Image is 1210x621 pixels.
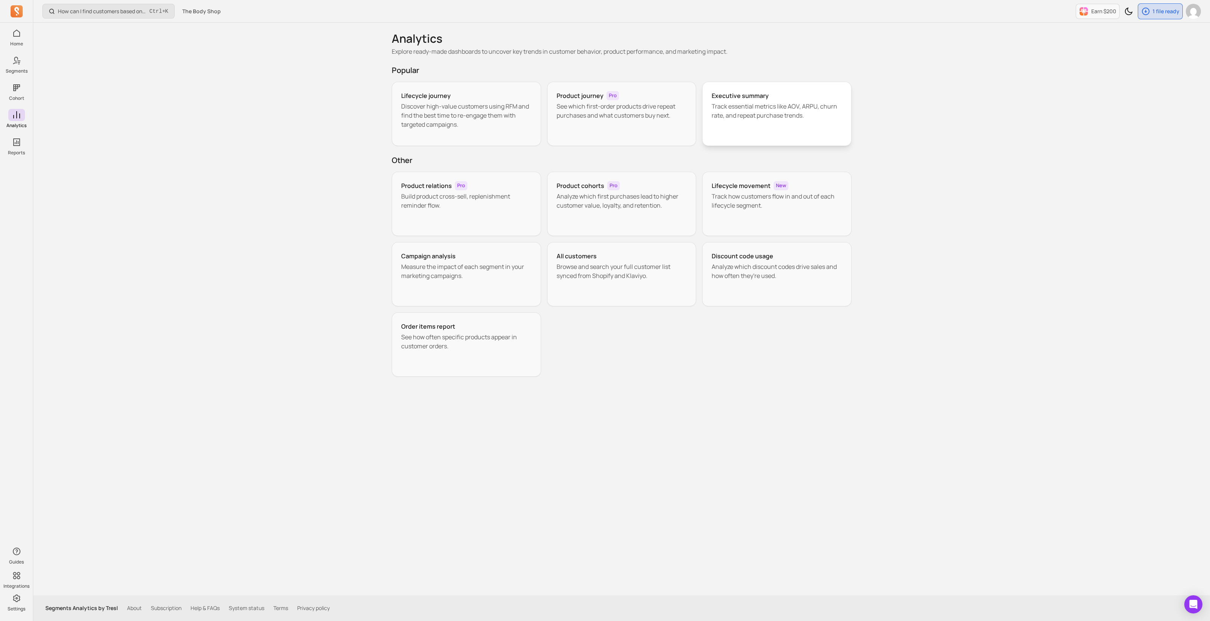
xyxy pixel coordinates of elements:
p: Analytics [6,123,26,129]
img: avatar [1186,4,1201,19]
a: Order items reportSee how often specific products appear in customer orders. [392,312,541,377]
h3: Product journey [557,91,603,100]
h3: Product relations [401,181,452,190]
p: Discover high-value customers using RFM and find the best time to re-engage them with targeted ca... [401,102,532,129]
a: Product journeyProSee which first-order products drive repeat purchases and what customers buy next. [547,82,697,146]
kbd: Ctrl [149,8,162,15]
h3: Product cohorts [557,181,604,190]
p: Analyze which first purchases lead to higher customer value, loyalty, and retention. [557,192,687,210]
kbd: K [165,8,168,14]
h2: Other [392,155,852,166]
p: Cohort [9,95,24,101]
p: Explore ready-made dashboards to uncover key trends in customer behavior, product performance, an... [392,47,852,56]
button: Guides [8,544,25,567]
p: Earn $200 [1091,8,1116,15]
h1: Analytics [392,32,852,45]
span: New [774,181,788,190]
p: See which first-order products drive repeat purchases and what customers buy next. [557,102,687,120]
h3: Discount code usage [712,252,773,261]
a: System status [229,604,264,612]
p: Measure the impact of each segment in your marketing campaigns. [401,262,532,280]
h3: Order items report [401,322,455,331]
a: About [127,604,142,612]
a: Lifecycle journeyDiscover high-value customers using RFM and find the best time to re-engage them... [392,82,541,146]
a: Privacy policy [297,604,330,612]
a: Lifecycle movementNewTrack how customers flow in and out of each lifecycle segment. [702,172,852,236]
h3: Lifecycle journey [401,91,451,100]
a: Executive summaryTrack essential metrics like AOV, ARPU, churn rate, and repeat purchase trends. [702,82,852,146]
a: Product relationsProBuild product cross-sell, replenishment reminder flow. [392,172,541,236]
p: How can I find customers based on RFM and lifecycle stages? [58,8,146,15]
h3: Executive summary [712,91,769,100]
p: Segments [6,68,28,74]
a: All customersBrowse and search your full customer list synced from Shopify and Klaviyo. [547,242,697,306]
a: Discount code usageAnalyze which discount codes drive sales and how often they're used. [702,242,852,306]
p: Home [10,41,23,47]
p: Browse and search your full customer list synced from Shopify and Klaviyo. [557,262,687,280]
a: Terms [273,604,288,612]
h3: All customers [557,252,597,261]
h2: Popular [392,65,852,76]
p: 1 file ready [1153,8,1179,15]
p: Guides [9,559,24,565]
button: Earn $200 [1076,4,1120,19]
p: Track essential metrics like AOV, ARPU, churn rate, and repeat purchase trends. [712,102,842,120]
h3: Campaign analysis [401,252,456,261]
span: The Body Shop [182,8,221,15]
p: Build product cross-sell, replenishment reminder flow. [401,192,532,210]
a: Help & FAQs [191,604,220,612]
span: Pro [607,181,620,190]
p: Analyze which discount codes drive sales and how often they're used. [712,262,842,280]
a: Subscription [151,604,181,612]
a: Product cohortsProAnalyze which first purchases lead to higher customer value, loyalty, and reten... [547,172,697,236]
div: Open Intercom Messenger [1184,595,1202,613]
h3: Lifecycle movement [712,181,771,190]
p: Reports [8,150,25,156]
button: How can I find customers based on RFM and lifecycle stages?Ctrl+K [42,4,175,19]
span: Pro [455,181,467,190]
p: Settings [8,606,25,612]
a: Campaign analysisMeasure the impact of each segment in your marketing campaigns. [392,242,541,306]
button: Toggle dark mode [1121,4,1136,19]
span: Pro [607,91,619,100]
button: 1 file ready [1138,3,1183,19]
span: + [149,7,168,15]
p: Segments Analytics by Tresl [45,604,118,612]
p: Track how customers flow in and out of each lifecycle segment. [712,192,842,210]
button: The Body Shop [178,5,225,18]
p: See how often specific products appear in customer orders. [401,332,532,351]
p: Integrations [3,583,29,589]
